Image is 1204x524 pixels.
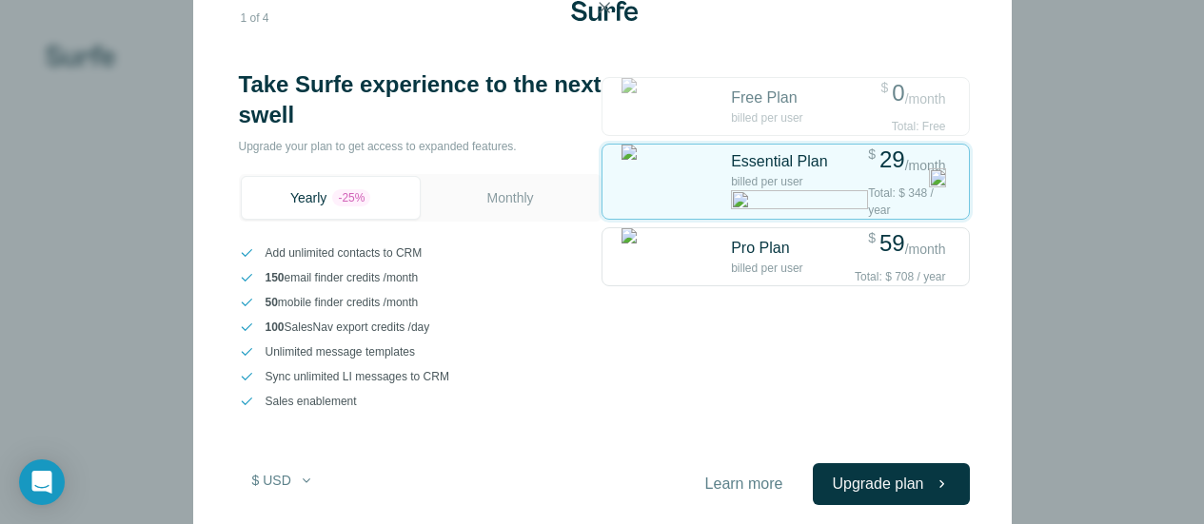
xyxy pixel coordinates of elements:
[266,244,423,262] p: Add unlimited contacts to CRM
[266,296,278,309] span: 50
[813,463,969,505] button: Upgrade plan
[239,463,327,497] button: $ USD
[266,294,419,311] p: mobile finder credits /month
[239,138,602,155] p: Upgrade your plan to get access to expanded features.
[622,228,731,285] img: 2588fc33-9fc7-4767-85b1-dccd48e1c10f
[868,145,876,164] span: $
[239,10,271,27] p: 1 of 4
[622,145,731,219] img: 2f2b0bda-701f-4801-8f8a-9b10ea8aea9e
[19,459,65,505] div: Open Intercom Messenger
[731,173,802,190] p: billed per user
[868,145,945,175] h5: / month
[731,190,868,213] img: 6d989418-f3c7-4f0e-b534-378f96fb4ef9
[929,168,946,194] img: 0885b058-4336-454f-bf39-59ca4b285279
[705,473,783,495] span: Learn more
[266,269,419,286] p: email finder credits /month
[868,184,945,219] p: Total: $ 348 / year
[731,150,827,173] h4: Essential Plan
[239,69,602,130] h3: Take Surfe experience to the next swell
[879,228,905,259] span: 59
[879,145,905,175] span: 29
[731,260,802,277] p: billed per user
[571,1,638,21] img: Surfe Logo
[421,176,600,220] label: Monthly
[266,319,430,336] p: SalesNav export credits /day
[868,228,876,247] span: $
[332,189,370,206] span: - 25 %
[266,320,285,334] span: 100
[241,176,421,220] label: Yearly
[266,343,415,360] p: Unlimited message templates
[266,271,285,284] span: 150
[686,463,802,505] button: Learn more
[868,228,945,259] h5: / month
[731,237,789,260] h4: Pro Plan
[855,268,945,285] p: Total: $ 708 / year
[266,393,357,410] p: Sales enablement
[266,368,449,385] p: Sync unlimited LI messages to CRM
